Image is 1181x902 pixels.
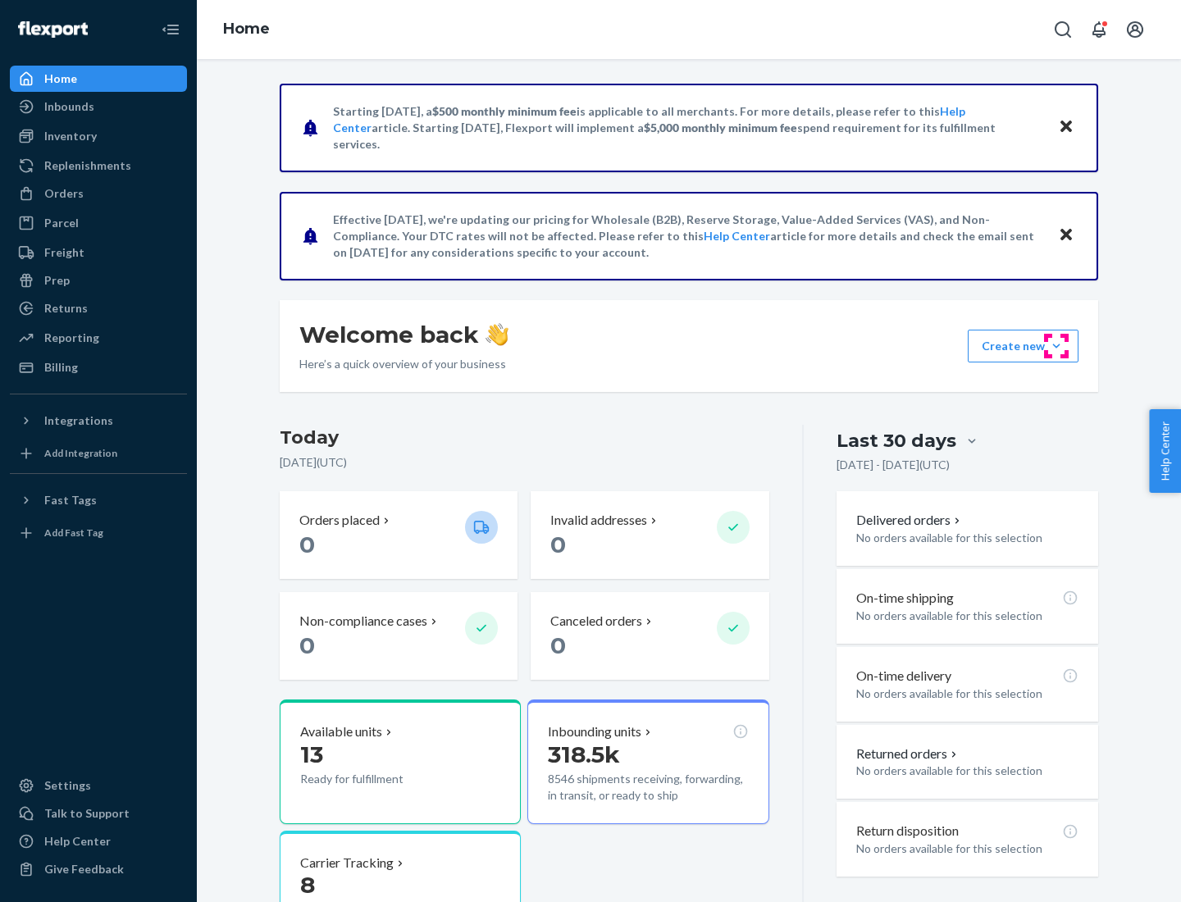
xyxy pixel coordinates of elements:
[280,454,769,471] p: [DATE] ( UTC )
[1119,13,1151,46] button: Open account menu
[10,66,187,92] a: Home
[299,356,508,372] p: Here’s a quick overview of your business
[856,763,1078,779] p: No orders available for this selection
[299,631,315,659] span: 0
[280,425,769,451] h3: Today
[10,354,187,380] a: Billing
[856,667,951,686] p: On-time delivery
[44,805,130,822] div: Talk to Support
[18,21,88,38] img: Flexport logo
[548,771,748,804] p: 8546 shipments receiving, forwarding, in transit, or ready to ship
[10,520,187,546] a: Add Fast Tag
[10,440,187,467] a: Add Integration
[10,856,187,882] button: Give Feedback
[10,210,187,236] a: Parcel
[299,612,427,631] p: Non-compliance cases
[154,13,187,46] button: Close Navigation
[300,722,382,741] p: Available units
[10,295,187,321] a: Returns
[333,103,1042,153] p: Starting [DATE], a is applicable to all merchants. For more details, please refer to this article...
[44,833,111,850] div: Help Center
[44,359,78,376] div: Billing
[44,777,91,794] div: Settings
[856,822,959,840] p: Return disposition
[1056,224,1077,248] button: Close
[10,93,187,120] a: Inbounds
[856,608,1078,624] p: No orders available for this selection
[44,98,94,115] div: Inbounds
[1046,13,1079,46] button: Open Search Box
[44,71,77,87] div: Home
[548,740,620,768] span: 318.5k
[856,530,1078,546] p: No orders available for this selection
[300,771,452,787] p: Ready for fulfillment
[550,631,566,659] span: 0
[1083,13,1115,46] button: Open notifications
[704,229,770,243] a: Help Center
[44,330,99,346] div: Reporting
[856,686,1078,702] p: No orders available for this selection
[44,492,97,508] div: Fast Tags
[44,861,124,877] div: Give Feedback
[300,871,315,899] span: 8
[10,153,187,179] a: Replenishments
[432,104,577,118] span: $500 monthly minimum fee
[10,800,187,827] a: Talk to Support
[837,457,950,473] p: [DATE] - [DATE] ( UTC )
[44,412,113,429] div: Integrations
[550,511,647,530] p: Invalid addresses
[856,745,960,763] button: Returned orders
[299,320,508,349] h1: Welcome back
[548,722,641,741] p: Inbounding units
[300,740,323,768] span: 13
[10,828,187,854] a: Help Center
[1149,409,1181,493] button: Help Center
[44,526,103,540] div: Add Fast Tag
[44,300,88,317] div: Returns
[10,239,187,266] a: Freight
[10,123,187,149] a: Inventory
[837,428,956,453] div: Last 30 days
[44,215,79,231] div: Parcel
[210,6,283,53] ol: breadcrumbs
[10,267,187,294] a: Prep
[44,157,131,174] div: Replenishments
[550,531,566,558] span: 0
[10,180,187,207] a: Orders
[644,121,797,134] span: $5,000 monthly minimum fee
[856,840,1078,857] p: No orders available for this selection
[10,325,187,351] a: Reporting
[280,592,518,680] button: Non-compliance cases 0
[968,330,1078,362] button: Create new
[10,487,187,513] button: Fast Tags
[486,323,508,346] img: hand-wave emoji
[856,589,954,608] p: On-time shipping
[44,272,70,289] div: Prep
[10,408,187,434] button: Integrations
[44,244,84,261] div: Freight
[10,772,187,799] a: Settings
[531,491,768,579] button: Invalid addresses 0
[280,699,521,824] button: Available units13Ready for fulfillment
[44,446,117,460] div: Add Integration
[550,612,642,631] p: Canceled orders
[1056,116,1077,139] button: Close
[299,531,315,558] span: 0
[44,185,84,202] div: Orders
[280,491,518,579] button: Orders placed 0
[527,699,768,824] button: Inbounding units318.5k8546 shipments receiving, forwarding, in transit, or ready to ship
[333,212,1042,261] p: Effective [DATE], we're updating our pricing for Wholesale (B2B), Reserve Storage, Value-Added Se...
[299,511,380,530] p: Orders placed
[300,854,394,872] p: Carrier Tracking
[223,20,270,38] a: Home
[531,592,768,680] button: Canceled orders 0
[44,128,97,144] div: Inventory
[856,511,964,530] button: Delivered orders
